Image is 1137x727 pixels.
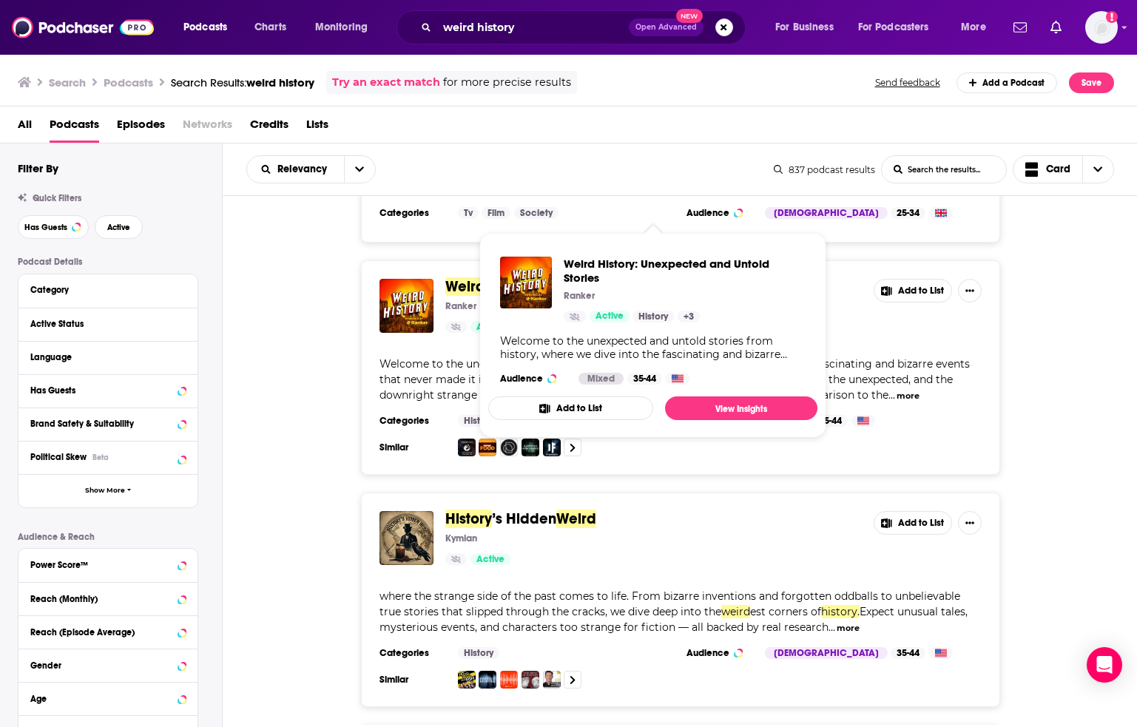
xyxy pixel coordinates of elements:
[117,112,165,143] span: Episodes
[277,164,332,175] span: Relevancy
[445,279,755,295] a: Weird History: Unexpected and Untold Stories
[445,532,477,544] p: Kymian
[874,279,952,302] button: Add to List
[445,511,596,527] a: History’s HiddenWeird
[30,447,186,466] button: Political SkewBeta
[458,415,499,427] a: History
[458,671,476,689] img: No Such Thing As A Fish
[665,396,817,420] a: View Insights
[774,164,875,175] div: 837 podcast results
[379,511,433,565] img: History’s Hidden Weird
[30,314,186,333] button: Active Status
[30,589,186,607] button: Reach (Monthly)
[958,511,982,535] button: Show More Button
[858,17,929,38] span: For Podcasters
[564,290,595,302] p: Ranker
[171,75,314,89] a: Search Results:weird history
[50,112,99,143] a: Podcasts
[470,321,510,333] a: Active
[18,112,32,143] span: All
[30,280,186,299] button: Category
[30,348,186,366] button: Language
[632,311,674,322] a: History
[543,671,561,689] img: The Bible in a Year (with Fr. Mike Schmitz)
[522,439,539,456] img: Narrated Nightmares: Horror Stories
[500,671,518,689] img: Radiolab
[476,552,505,567] span: Active
[30,352,176,362] div: Language
[30,660,173,671] div: Gender
[775,17,834,38] span: For Business
[30,319,176,329] div: Active Status
[479,671,496,689] a: Casefile True Crime
[445,510,492,528] span: History
[479,439,496,456] img: Weird History Food: The Unexpected and Untold Chronicles of Food
[629,18,704,36] button: Open AdvancedNew
[30,655,186,674] button: Gender
[379,674,446,686] h3: Similar
[49,75,86,89] h3: Search
[12,13,154,41] img: Podchaser - Follow, Share and Rate Podcasts
[678,311,700,322] a: +3
[30,560,173,570] div: Power Score™
[874,511,952,535] button: Add to List
[254,17,286,38] span: Charts
[1013,155,1115,183] button: Choose View
[556,510,596,528] span: Weird
[458,439,476,456] img: NORTH 02: The Story of Our Species
[30,594,173,604] div: Reach (Monthly)
[246,155,376,183] h2: Choose List sort
[245,16,295,39] a: Charts
[445,300,476,312] p: Ranker
[1085,11,1118,44] span: Logged in as AirwaveMedia
[30,385,173,396] div: Has Guests
[411,10,760,44] div: Search podcasts, credits, & more...
[829,621,835,634] span: ...
[30,622,186,640] button: Reach (Episode Average)
[492,510,556,528] span: ’s Hidden
[522,671,539,689] a: The Rest Is History
[488,396,653,420] button: Add to List
[888,388,895,402] span: ...
[33,193,81,203] span: Quick Filters
[1106,11,1118,23] svg: Add a profile image
[30,627,173,638] div: Reach (Episode Average)
[891,207,925,219] div: 25-34
[765,207,888,219] div: [DEMOGRAPHIC_DATA]
[305,16,387,39] button: open menu
[445,277,536,296] span: Weird History
[721,605,750,618] span: weird
[183,17,227,38] span: Podcasts
[500,373,567,385] h3: Audience
[379,589,960,618] span: where the strange side of the past comes to life. From bizarre inventions and forgotten oddballs ...
[837,622,860,635] button: more
[315,17,368,38] span: Monitoring
[18,161,58,175] h2: Filter By
[18,257,198,267] p: Podcast Details
[590,311,630,322] a: Active
[848,16,951,39] button: open menu
[1045,15,1067,40] a: Show notifications dropdown
[92,453,109,462] div: Beta
[379,442,446,453] h3: Similar
[500,257,552,308] img: Weird History: Unexpected and Untold Stories
[500,334,806,361] div: Welcome to the unexpected and untold stories from history, where we dive into the fascinating and...
[564,257,806,285] a: Weird History: Unexpected and Untold Stories
[951,16,1005,39] button: open menu
[173,16,246,39] button: open menu
[686,207,753,219] h3: Audience
[578,373,624,385] div: Mixed
[482,207,510,219] a: Film
[30,414,186,433] button: Brand Safety & Suitability
[379,357,970,402] span: , where we dive into the fascinating and bizarre events that never made it into your high school ...
[821,605,860,618] span: history.
[765,16,852,39] button: open menu
[306,112,328,143] span: Lists
[250,112,289,143] a: Credits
